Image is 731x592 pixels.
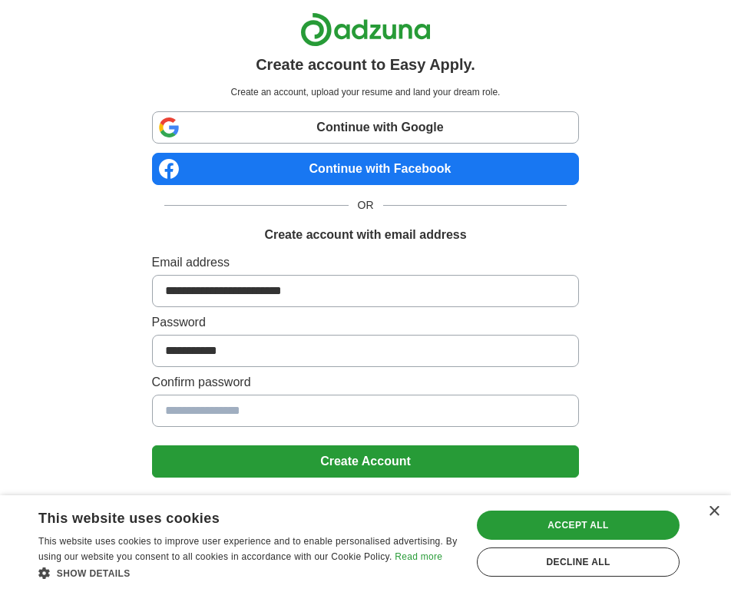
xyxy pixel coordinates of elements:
a: Continue with Facebook [152,153,580,185]
div: This website uses cookies [38,504,420,528]
span: Show details [57,568,131,579]
a: Read more, opens a new window [395,551,442,562]
div: Decline all [477,547,680,577]
label: Confirm password [152,373,580,392]
img: Adzuna logo [300,12,431,47]
h1: Create account with email address [264,226,466,244]
div: Close [708,506,719,518]
span: This website uses cookies to improve user experience and to enable personalised advertising. By u... [38,536,457,562]
div: Accept all [477,511,680,540]
p: Create an account, upload your resume and land your dream role. [155,85,577,99]
h1: Create account to Easy Apply. [256,53,475,76]
a: Continue with Google [152,111,580,144]
span: OR [349,197,383,213]
div: Show details [38,565,458,580]
label: Password [152,313,580,332]
button: Create Account [152,445,580,478]
label: Email address [152,253,580,272]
